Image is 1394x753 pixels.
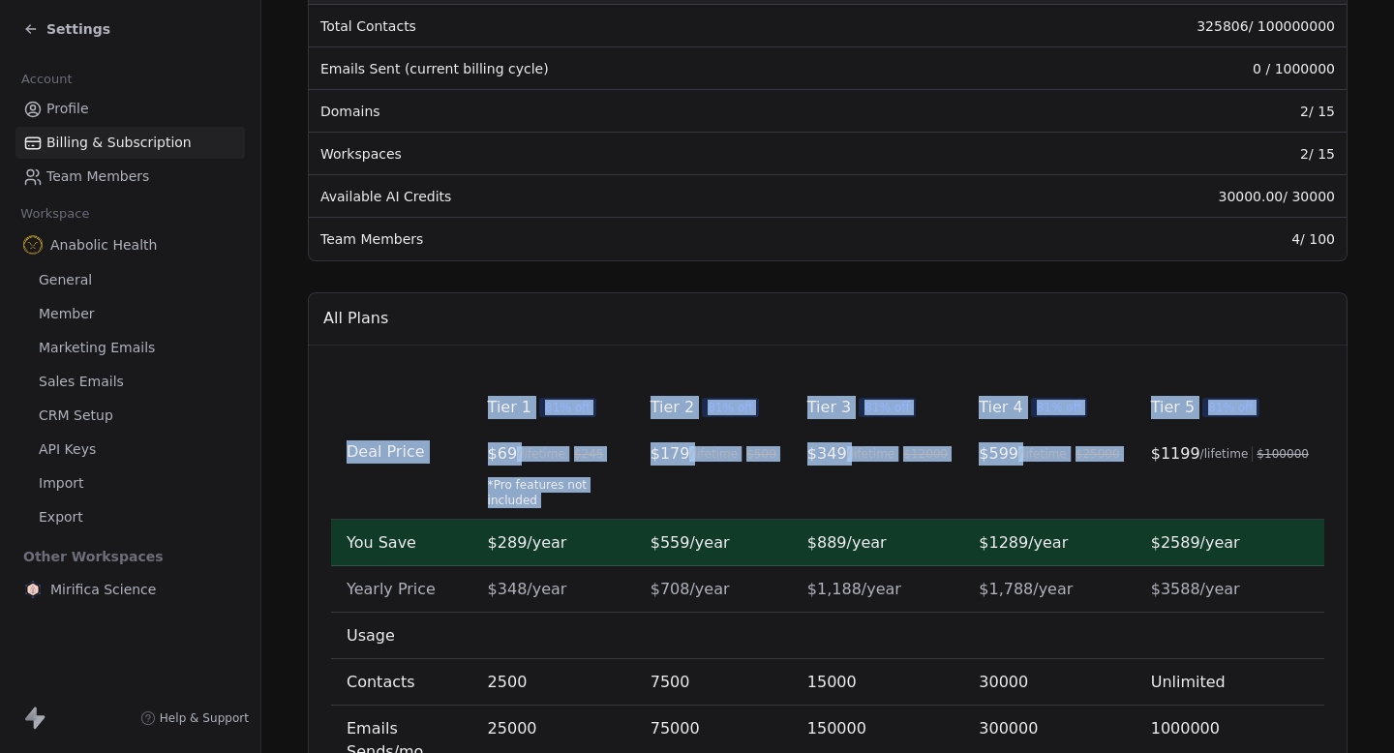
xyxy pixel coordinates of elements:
a: General [15,264,245,296]
span: 15000 [807,673,857,691]
span: *Pro features not included [488,477,620,508]
a: Settings [23,19,110,39]
a: Marketing Emails [15,332,245,364]
span: You Save [347,533,416,552]
span: $2589/year [1151,533,1240,552]
td: Contacts [331,659,472,706]
span: /lifetime [517,446,565,462]
span: $1,788/year [979,580,1073,598]
span: $ 245 [574,446,604,462]
td: Workspaces [309,133,941,175]
span: /lifetime [1200,446,1249,462]
span: Help & Support [160,710,249,726]
span: $559/year [651,533,730,552]
a: API Keys [15,434,245,466]
td: Emails Sent (current billing cycle) [309,47,941,90]
span: Export [39,507,83,527]
a: Sales Emails [15,366,245,398]
a: Profile [15,93,245,125]
span: $289/year [488,533,567,552]
span: $348/year [488,580,567,598]
span: Import [39,473,83,494]
span: Yearly Price [347,580,436,598]
td: 0 / 1000000 [941,47,1347,90]
span: All Plans [323,307,388,330]
span: 2500 [488,673,528,691]
span: Tier 4 [979,396,1022,419]
td: 30000.00 / 30000 [941,175,1347,218]
span: Member [39,304,95,324]
span: API Keys [39,439,96,460]
a: Billing & Subscription [15,127,245,159]
span: $708/year [651,580,730,598]
td: 4 / 100 [941,218,1347,260]
td: 325806 / 100000000 [941,5,1347,47]
a: CRM Setup [15,400,245,432]
span: $ 599 [979,442,1018,466]
span: Team Members [46,166,149,187]
span: Other Workspaces [15,541,171,572]
span: /lifetime [689,446,738,462]
span: Profile [46,99,89,119]
td: Team Members [309,218,941,260]
td: Domains [309,90,941,133]
span: Sales Emails [39,372,124,392]
span: 81% off [1202,398,1259,417]
span: 1000000 [1151,719,1220,738]
span: 150000 [807,719,866,738]
a: Member [15,298,245,330]
span: Settings [46,19,110,39]
span: /lifetime [1018,446,1067,462]
td: 2 / 15 [941,90,1347,133]
span: $ 179 [651,442,690,466]
span: Tier 2 [651,396,694,419]
td: Total Contacts [309,5,941,47]
span: $1289/year [979,533,1068,552]
img: MIRIFICA%20science_logo_icon-big.png [23,580,43,599]
a: Help & Support [140,710,249,726]
span: $ 12000 [903,446,948,462]
span: CRM Setup [39,406,113,426]
img: Anabolic-Health-Icon-192.png [23,235,43,255]
span: $ 1199 [1151,442,1200,466]
span: $ 69 [488,442,518,466]
td: Available AI Credits [309,175,941,218]
span: 75000 [651,719,700,738]
span: Account [13,65,80,94]
span: /lifetime [847,446,895,462]
a: Team Members [15,161,245,193]
span: 81% off [859,398,916,417]
span: Anabolic Health [50,235,157,255]
span: $ 100000 [1257,446,1309,462]
span: $ 349 [807,442,847,466]
span: Tier 1 [488,396,531,419]
span: 81% off [539,398,596,417]
span: $889/year [807,533,887,552]
span: Workspace [13,199,98,228]
span: 30000 [979,673,1028,691]
span: Billing & Subscription [46,133,192,153]
span: $ 500 [746,446,776,462]
span: Deal Price [347,442,425,461]
a: Import [15,467,245,499]
span: General [39,270,92,290]
a: Export [15,501,245,533]
span: Tier 5 [1151,396,1195,419]
span: Unlimited [1151,673,1226,691]
span: $1,188/year [807,580,901,598]
span: $3588/year [1151,580,1240,598]
span: Usage [347,626,395,645]
span: 7500 [651,673,690,691]
span: Mirifica Science [50,580,156,599]
span: 300000 [979,719,1038,738]
span: $ 25000 [1076,446,1120,462]
span: 81% off [1031,398,1088,417]
span: Tier 3 [807,396,851,419]
span: 25000 [488,719,537,738]
span: Marketing Emails [39,338,155,358]
td: 2 / 15 [941,133,1347,175]
span: 81% off [702,398,759,417]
